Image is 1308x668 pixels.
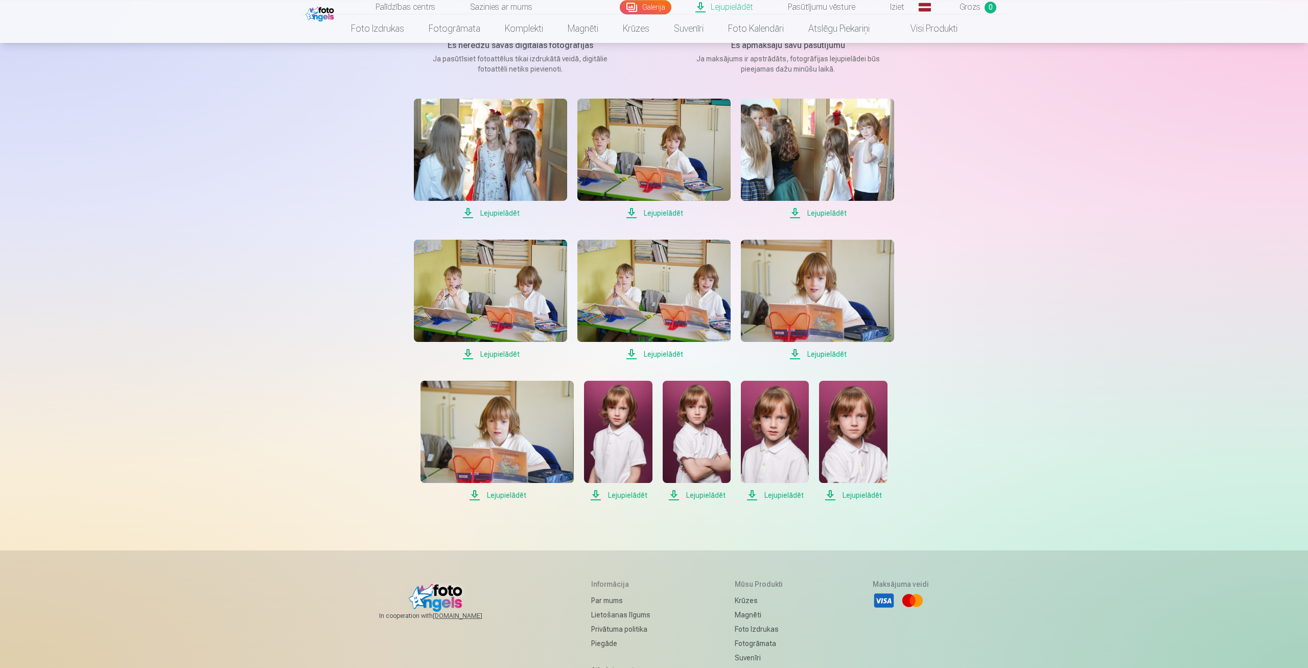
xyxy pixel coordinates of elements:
[414,348,567,360] span: Lejupielādēt
[716,14,796,43] a: Foto kalendāri
[735,636,788,651] a: Fotogrāmata
[901,589,924,612] li: Mastercard
[819,381,887,501] a: Lejupielādēt
[584,489,652,501] span: Lejupielādēt
[555,14,611,43] a: Magnēti
[735,651,788,665] a: Suvenīri
[796,14,882,43] a: Atslēgu piekariņi
[423,39,617,52] h5: Es neredzu savas digitālās fotogrāfijas
[735,608,788,622] a: Magnēti
[985,2,996,13] span: 0
[735,579,788,589] h5: Mūsu produkti
[691,54,885,74] p: Ja maksājums ir apstrādāts, fotogrāfijas lejupielādei būs pieejamas dažu minūšu laikā.
[414,99,567,219] a: Lejupielādēt
[591,579,650,589] h5: Informācija
[577,240,731,360] a: Lejupielādēt
[691,39,885,52] h5: Es apmaksāju savu pasūtījumu
[493,14,555,43] a: Komplekti
[873,589,895,612] li: Visa
[339,14,416,43] a: Foto izdrukas
[741,207,894,219] span: Lejupielādēt
[741,99,894,219] a: Lejupielādēt
[414,207,567,219] span: Lejupielādēt
[591,608,650,622] a: Lietošanas līgums
[663,381,731,501] a: Lejupielādēt
[577,207,731,219] span: Lejupielādēt
[819,489,887,501] span: Lejupielādēt
[423,54,617,74] p: Ja pasūtīsiet fotoattēlus tikai izdrukātā veidā, digitālie fotoattēli netiks pievienoti.
[873,579,929,589] h5: Maksājuma veidi
[306,4,337,21] img: /fa1
[591,636,650,651] a: Piegāde
[663,489,731,501] span: Lejupielādēt
[379,612,507,620] span: In cooperation with
[577,99,731,219] a: Lejupielādēt
[584,381,652,501] a: Lejupielādēt
[577,348,731,360] span: Lejupielādēt
[416,14,493,43] a: Fotogrāmata
[735,622,788,636] a: Foto izdrukas
[960,1,980,13] span: Grozs
[433,612,507,620] a: [DOMAIN_NAME]
[591,622,650,636] a: Privātuma politika
[591,593,650,608] a: Par mums
[421,489,574,501] span: Lejupielādēt
[421,381,574,501] a: Lejupielādēt
[611,14,662,43] a: Krūzes
[662,14,716,43] a: Suvenīri
[741,348,894,360] span: Lejupielādēt
[741,381,809,501] a: Lejupielādēt
[882,14,970,43] a: Visi produkti
[735,593,788,608] a: Krūzes
[741,240,894,360] a: Lejupielādēt
[741,489,809,501] span: Lejupielādēt
[414,240,567,360] a: Lejupielādēt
